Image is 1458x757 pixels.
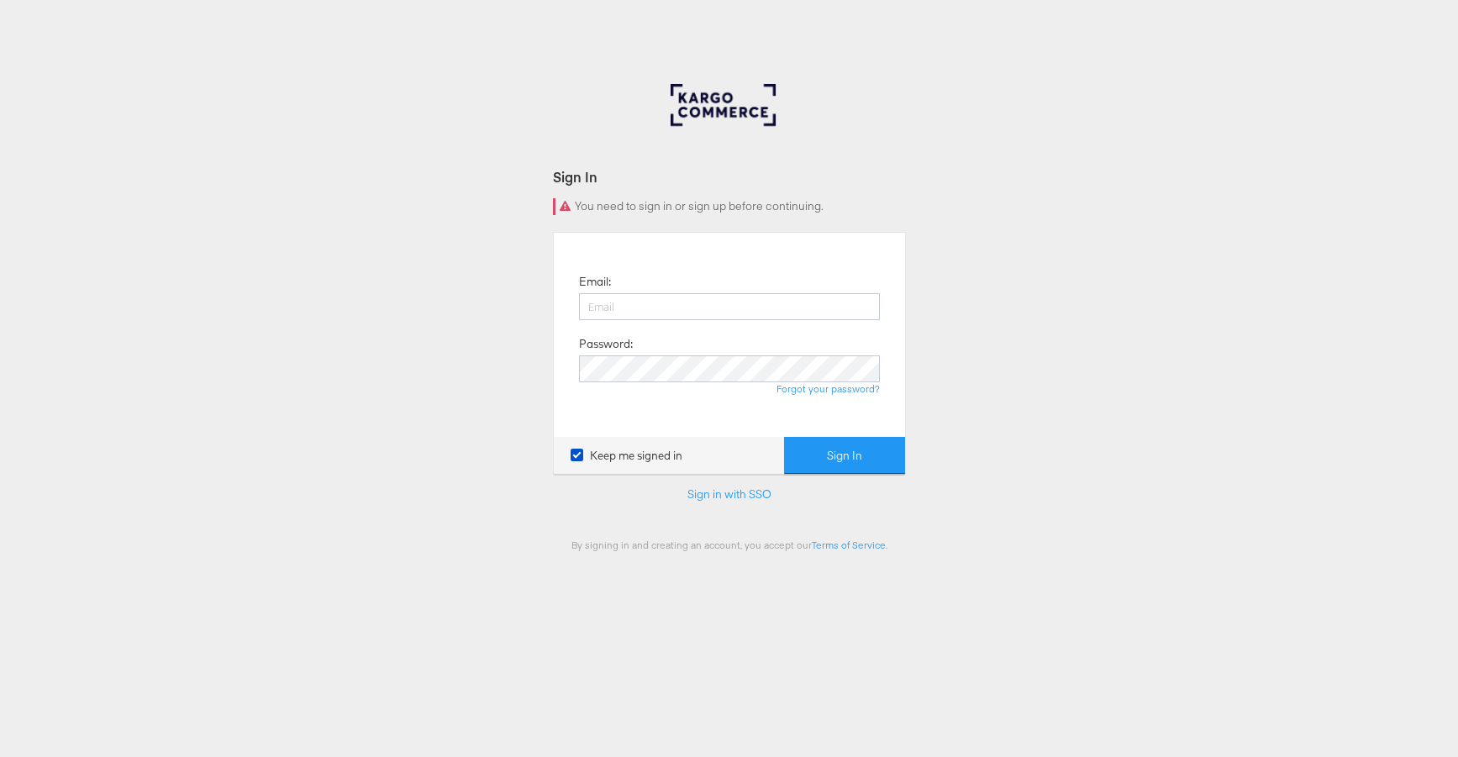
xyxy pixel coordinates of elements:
a: Sign in with SSO [687,486,771,502]
button: Sign In [784,437,905,475]
div: You need to sign in or sign up before continuing. [553,198,906,215]
a: Forgot your password? [776,382,880,395]
div: By signing in and creating an account, you accept our . [553,539,906,551]
input: Email [579,293,880,320]
label: Keep me signed in [571,448,682,464]
div: Sign In [553,167,906,187]
label: Password: [579,336,633,352]
a: Terms of Service [812,539,886,551]
label: Email: [579,274,611,290]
